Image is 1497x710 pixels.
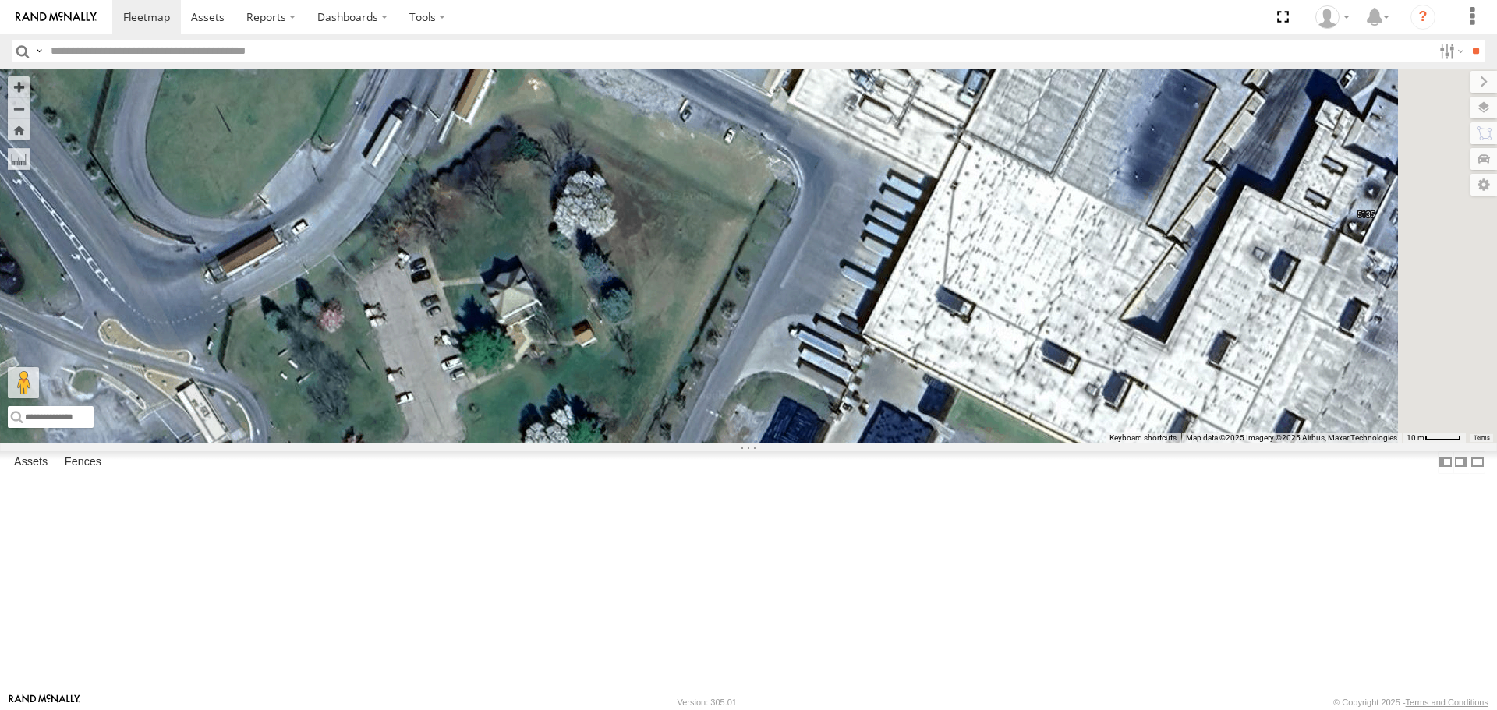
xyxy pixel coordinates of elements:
label: Map Settings [1470,174,1497,196]
div: Version: 305.01 [678,698,737,707]
label: Hide Summary Table [1470,451,1485,474]
img: rand-logo.svg [16,12,97,23]
label: Assets [6,452,55,474]
div: Dwight Wallace [1310,5,1355,29]
label: Measure [8,148,30,170]
button: Keyboard shortcuts [1109,433,1177,443]
span: Map data ©2025 Imagery ©2025 Airbus, Maxar Technologies [1186,433,1397,442]
a: Terms [1474,434,1490,440]
button: Zoom Home [8,119,30,140]
button: Drag Pegman onto the map to open Street View [8,367,39,398]
label: Dock Summary Table to the Left [1438,451,1453,474]
div: © Copyright 2025 - [1333,698,1488,707]
a: Visit our Website [9,694,80,710]
label: Fences [57,452,109,474]
span: 10 m [1407,433,1424,442]
button: Zoom in [8,76,30,97]
i: ? [1410,5,1435,30]
label: Dock Summary Table to the Right [1453,451,1469,474]
a: Terms and Conditions [1406,698,1488,707]
label: Search Filter Options [1433,40,1467,62]
button: Zoom out [8,97,30,119]
button: Map Scale: 10 m per 43 pixels [1402,433,1466,443]
label: Search Query [33,40,45,62]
